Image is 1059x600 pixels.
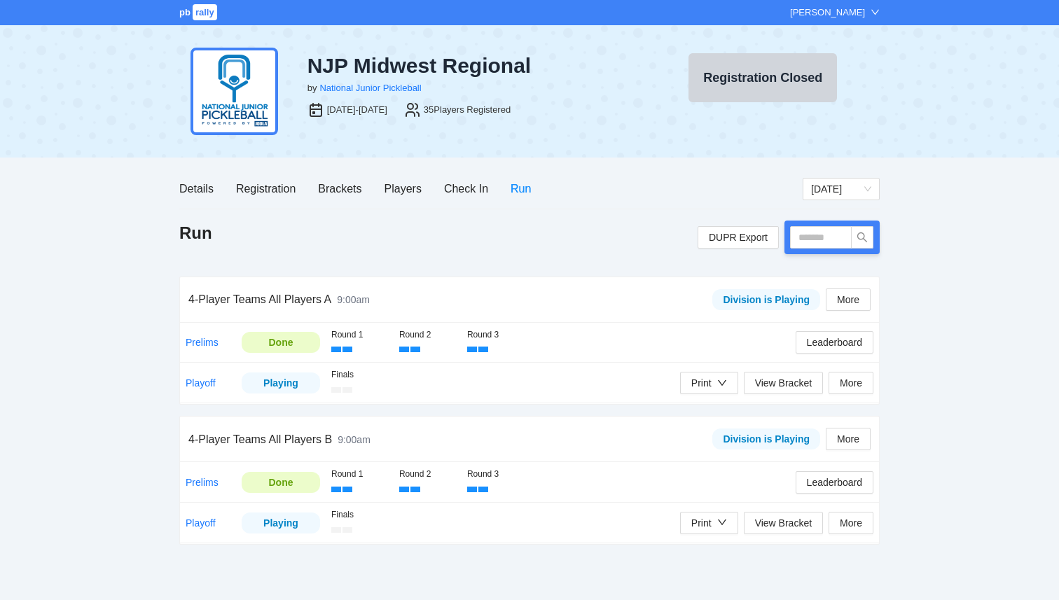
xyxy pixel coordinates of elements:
[829,372,873,394] button: More
[179,222,212,244] h1: Run
[331,508,371,522] div: Finals
[723,431,810,447] div: Division is Playing
[840,375,862,391] span: More
[331,368,371,382] div: Finals
[186,517,216,529] a: Playoff
[338,434,371,445] span: 9:00am
[698,226,779,249] a: DUPR Export
[744,512,823,534] button: View Bracket
[837,292,859,307] span: More
[188,433,332,445] span: 4-Player Teams All Players B
[331,468,388,481] div: Round 1
[331,328,388,342] div: Round 1
[319,83,421,93] a: National Junior Pickleball
[252,475,310,490] div: Done
[840,515,862,531] span: More
[179,7,191,18] span: pb
[444,180,488,197] div: Check In
[796,331,873,354] button: Leaderboard
[796,471,873,494] button: Leaderboard
[307,53,635,78] div: NJP Midwest Regional
[337,294,370,305] span: 9:00am
[327,103,387,117] div: [DATE]-[DATE]
[179,180,214,197] div: Details
[852,232,873,243] span: search
[717,517,727,527] span: down
[829,512,873,534] button: More
[399,468,456,481] div: Round 2
[871,8,880,17] span: down
[191,48,278,135] img: njp-logo2.png
[709,227,768,248] span: DUPR Export
[236,180,296,197] div: Registration
[837,431,859,447] span: More
[807,335,862,350] span: Leaderboard
[680,512,738,534] button: Print
[790,6,865,20] div: [PERSON_NAME]
[691,515,712,531] div: Print
[826,428,871,450] button: More
[811,179,871,200] span: Sunday
[424,103,511,117] div: 35 Players Registered
[467,328,524,342] div: Round 3
[193,4,217,20] span: rally
[755,515,812,531] span: View Bracket
[807,475,862,490] span: Leaderboard
[688,53,837,102] button: Registration Closed
[252,375,310,391] div: Playing
[318,180,361,197] div: Brackets
[252,335,310,350] div: Done
[385,180,422,197] div: Players
[252,515,310,531] div: Playing
[723,292,810,307] div: Division is Playing
[186,337,219,348] a: Prelims
[186,377,216,389] a: Playoff
[307,81,317,95] div: by
[467,468,524,481] div: Round 3
[826,288,871,311] button: More
[188,293,331,305] span: 4-Player Teams All Players A
[511,180,531,197] div: Run
[186,477,219,488] a: Prelims
[717,378,727,388] span: down
[744,372,823,394] button: View Bracket
[680,372,738,394] button: Print
[851,226,873,249] button: search
[755,375,812,391] span: View Bracket
[179,7,219,18] a: pbrally
[691,375,712,391] div: Print
[399,328,456,342] div: Round 2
